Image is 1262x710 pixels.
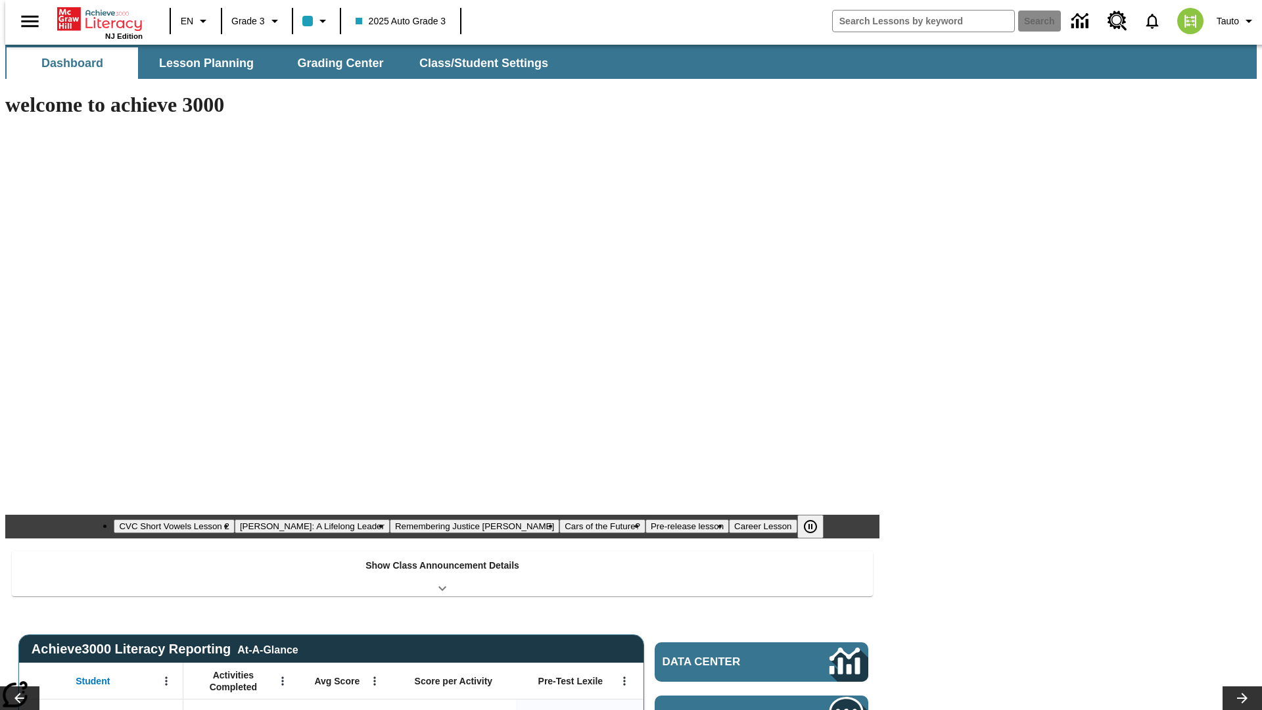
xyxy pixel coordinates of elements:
[5,45,1257,79] div: SubNavbar
[11,2,49,41] button: Open side menu
[419,56,548,71] span: Class/Student Settings
[615,671,634,691] button: Open Menu
[297,56,383,71] span: Grading Center
[1211,9,1262,33] button: Profile/Settings
[415,675,493,687] span: Score per Activity
[1169,4,1211,38] button: Select a new avatar
[181,14,193,28] span: EN
[237,642,298,656] div: At-A-Glance
[1135,4,1169,38] a: Notifications
[356,14,446,28] span: 2025 Auto Grade 3
[297,9,336,33] button: Class color is light blue. Change class color
[231,14,265,28] span: Grade 3
[41,56,103,71] span: Dashboard
[833,11,1014,32] input: search field
[729,519,797,533] button: Slide 6 Career Lesson
[7,47,138,79] button: Dashboard
[175,9,217,33] button: Language: EN, Select a language
[105,32,143,40] span: NJ Edition
[655,642,868,682] a: Data Center
[5,47,560,79] div: SubNavbar
[538,675,603,687] span: Pre-Test Lexile
[365,671,385,691] button: Open Menu
[235,519,390,533] button: Slide 2 Dianne Feinstein: A Lifelong Leader
[275,47,406,79] button: Grading Center
[1177,8,1204,34] img: avatar image
[314,675,360,687] span: Avg Score
[190,669,277,693] span: Activities Completed
[409,47,559,79] button: Class/Student Settings
[365,559,519,573] p: Show Class Announcement Details
[1100,3,1135,39] a: Resource Center, Will open in new tab
[797,515,824,538] button: Pause
[57,5,143,40] div: Home
[156,671,176,691] button: Open Menu
[159,56,254,71] span: Lesson Planning
[663,655,785,669] span: Data Center
[1217,14,1239,28] span: Tauto
[32,642,298,657] span: Achieve3000 Literacy Reporting
[226,9,288,33] button: Grade: Grade 3, Select a grade
[390,519,559,533] button: Slide 3 Remembering Justice O'Connor
[559,519,645,533] button: Slide 4 Cars of the Future?
[645,519,729,533] button: Slide 5 Pre-release lesson
[5,93,879,117] h1: welcome to achieve 3000
[797,515,837,538] div: Pause
[1223,686,1262,710] button: Lesson carousel, Next
[273,671,292,691] button: Open Menu
[12,551,873,596] div: Show Class Announcement Details
[141,47,272,79] button: Lesson Planning
[76,675,110,687] span: Student
[114,519,234,533] button: Slide 1 CVC Short Vowels Lesson 2
[1063,3,1100,39] a: Data Center
[57,6,143,32] a: Home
